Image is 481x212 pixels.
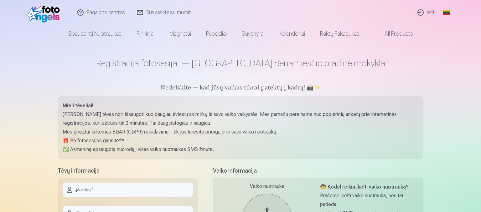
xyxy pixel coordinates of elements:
[320,191,418,209] p: Prašome įkelti vaiko nuotrauką, nes tai padeda:
[313,25,367,43] a: Raktų pakabukas
[272,25,313,43] a: Kalendoriai
[63,136,418,145] p: 🎁 Po fotosesijos gausite**
[320,184,409,190] strong: 🧒 Kodėl reikia įkelti vaiko nuotrauką?
[58,58,423,69] h1: Registracija fotosesijai — [GEOGRAPHIC_DATA] Senamiesčio pradinė mokykla
[63,110,418,128] p: [PERSON_NAME] tėvas nori išsaugoti kuo daugiau šviesių akimirkų iš savo vaiko vaikystės. Mes pama...
[367,25,421,43] a: All products
[61,25,129,43] a: Spausdinti nuotraukas
[234,25,272,43] a: Suvenyrai
[27,3,63,23] img: /fa2
[218,183,316,190] div: Vaiko nuotrauka
[63,128,418,136] p: Mes griežtai laikomės BDAR (GDPR) reikalavimų – tik jūs turėsite prieigą prie savo vaiko nuotraukų.
[63,145,418,154] p: ✅ Asmeninę apsaugotą nuorodą į visas vaiko nuotraukas SMS žinute.
[58,84,423,93] h5: Nedelskite — kad jūsų vaikas tikrai patektų į kadrą! 📸✨
[58,166,198,175] h5: Tėvų informacija
[129,25,162,43] a: Rinkiniai
[63,103,93,109] strong: Mieli tėveliai!
[162,25,199,43] a: Magnetai
[199,25,234,43] a: Puodeliai
[213,166,423,175] h5: Vaiko informacija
